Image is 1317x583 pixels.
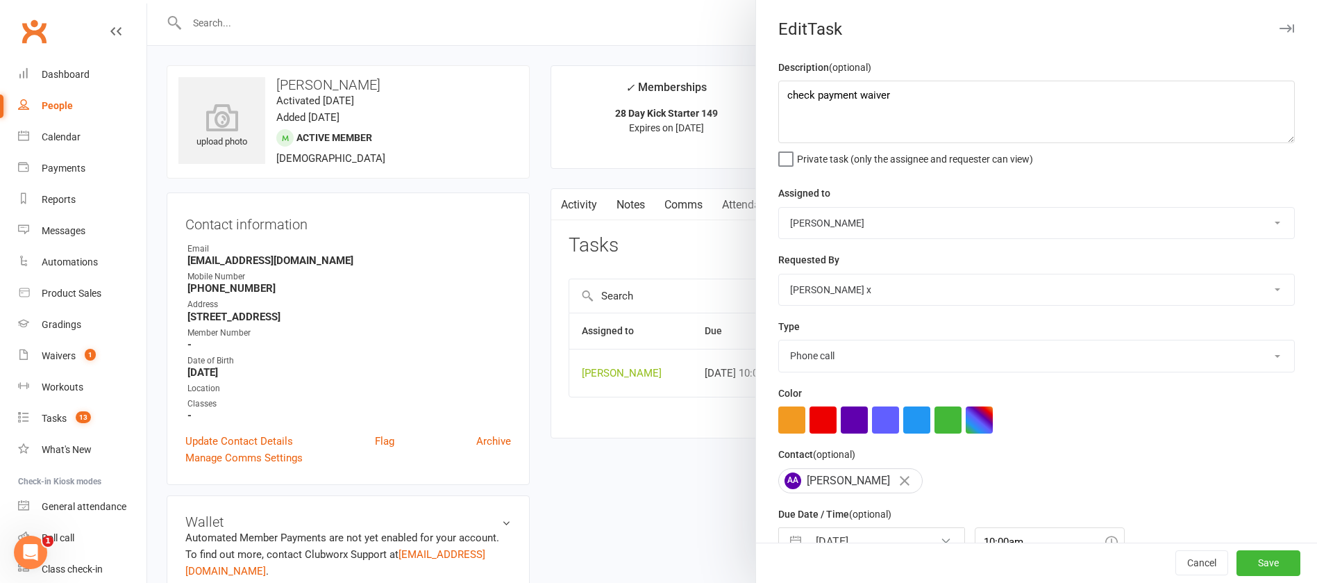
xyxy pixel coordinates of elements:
span: 1 [42,536,53,547]
a: Workouts [18,372,146,403]
span: AA [785,473,801,489]
div: Waivers [42,350,76,361]
span: 1 [85,349,96,361]
a: Calendar [18,122,146,153]
div: Automations [42,256,98,268]
div: [PERSON_NAME] [778,468,923,493]
div: Product Sales [42,288,101,299]
div: Messages [42,225,85,236]
span: 13 [76,411,91,423]
label: Type [778,319,800,334]
a: Tasks 13 [18,403,146,434]
div: Tasks [42,413,67,424]
div: Workouts [42,381,83,393]
small: (optional) [829,62,871,73]
label: Assigned to [778,186,830,201]
a: Product Sales [18,278,146,309]
label: Description [778,60,871,75]
a: Gradings [18,309,146,340]
a: General attendance kiosk mode [18,491,146,523]
div: Payments [42,163,85,174]
label: Contact [778,447,855,462]
div: Gradings [42,319,81,330]
a: Dashboard [18,59,146,90]
button: Clear Date [934,529,958,555]
a: Reports [18,184,146,215]
div: General attendance [42,501,126,512]
div: Edit Task [756,19,1317,39]
div: Reports [42,194,76,205]
small: (optional) [849,509,891,520]
label: Requested By [778,252,839,268]
div: Roll call [42,532,74,543]
div: Class check-in [42,564,103,575]
span: Private task (only the assignee and requester can view) [797,149,1033,165]
textarea: check payment waiver [778,81,1295,143]
div: Dashboard [42,69,90,80]
div: People [42,100,73,111]
div: What's New [42,444,92,455]
button: Save [1236,551,1300,576]
label: Due Date / Time [778,507,891,522]
a: What's New [18,434,146,466]
a: Automations [18,247,146,278]
a: Messages [18,215,146,247]
a: Roll call [18,523,146,554]
a: People [18,90,146,122]
a: Payments [18,153,146,184]
button: Cancel [1175,551,1228,576]
a: Waivers 1 [18,340,146,372]
div: Calendar [42,131,81,142]
small: (optional) [813,449,855,460]
iframe: Intercom live chat [14,536,47,569]
a: Clubworx [17,14,51,49]
label: Color [778,386,802,401]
